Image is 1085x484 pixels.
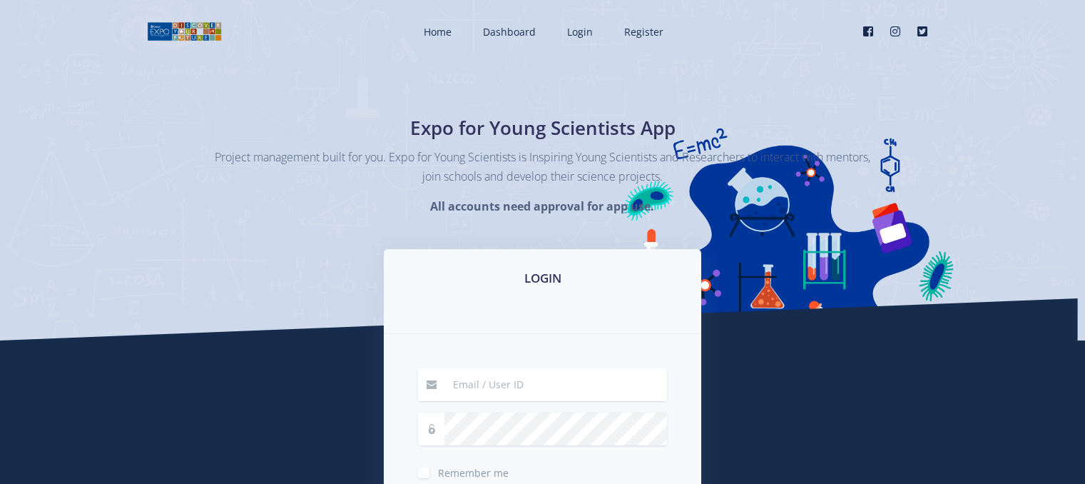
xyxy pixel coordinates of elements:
h1: Expo for Young Scientists App [282,114,803,142]
a: Register [610,13,675,51]
a: Home [409,13,463,51]
span: Login [567,25,593,39]
span: Dashboard [483,25,536,39]
a: Login [553,13,604,51]
a: Dashboard [469,13,547,51]
strong: All accounts need approval for app use. [430,198,654,214]
span: Register [624,25,663,39]
span: Home [424,25,452,39]
span: Remember me [438,466,509,480]
p: Project management built for you. Expo for Young Scientists is Inspiring Young Scientists and Res... [215,148,871,186]
img: logo01.png [147,21,222,42]
h3: LOGIN [401,269,684,288]
input: Email / User ID [444,368,667,401]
